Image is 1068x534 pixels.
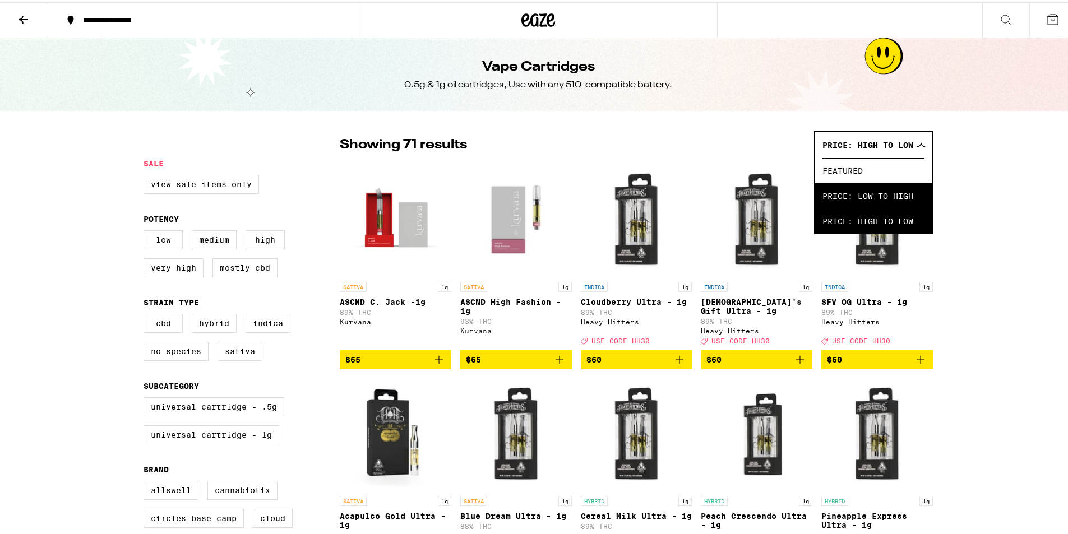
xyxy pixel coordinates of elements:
button: Add to bag [701,348,812,367]
a: Open page for God's Gift Ultra - 1g from Heavy Hitters [701,162,812,348]
p: Pineapple Express Ultra - 1g [821,509,933,527]
p: Peach Crescendo Ultra - 1g [701,509,812,527]
p: 1g [799,494,812,504]
span: Price: High to Low [822,206,924,231]
label: View Sale Items Only [144,173,259,192]
span: $60 [706,353,722,362]
span: USE CODE HH30 [711,335,770,342]
p: SATIVA [460,280,487,290]
span: Price: High to Low [822,138,913,147]
p: SATIVA [340,280,367,290]
label: Sativa [218,340,262,359]
p: Acapulco Gold Ultra - 1g [340,509,451,527]
p: INDICA [581,280,608,290]
a: Open page for Cloudberry Ultra - 1g from Heavy Hitters [581,162,692,348]
img: Kurvana - ASCND C. Jack -1g [353,162,437,274]
p: 89% THC [821,307,933,314]
button: Add to bag [460,348,572,367]
p: 1g [678,280,692,290]
p: 93% THC [460,315,572,323]
a: Open page for SFV OG Ultra - 1g from Heavy Hitters [821,162,933,348]
div: Heavy Hitters [701,325,812,332]
div: Heavy Hitters [821,316,933,323]
p: SFV OG Ultra - 1g [821,295,933,304]
span: Hi. Need any help? [7,8,81,17]
span: Featured [822,156,924,181]
img: Heavy Hitters - Cereal Milk Ultra - 1g [581,376,692,488]
p: 1g [919,494,933,504]
p: HYBRID [581,494,608,504]
p: SATIVA [340,494,367,504]
label: CBD [144,312,183,331]
legend: Strain Type [144,296,199,305]
p: 89% THC [701,315,812,323]
legend: Potency [144,212,179,221]
p: Cereal Milk Ultra - 1g [581,509,692,518]
p: ASCND C. Jack -1g [340,295,451,304]
button: Add to bag [821,348,933,367]
p: 89% THC [340,307,451,314]
button: Add to bag [581,348,692,367]
label: High [246,228,285,247]
p: Cloudberry Ultra - 1g [581,295,692,304]
span: Price: Low to High [822,181,924,206]
label: Hybrid [192,312,237,331]
span: $65 [345,353,360,362]
label: Low [144,228,183,247]
div: Kurvana [340,316,451,323]
div: Heavy Hitters [581,316,692,323]
img: Kurvana - ASCND High Fashion - 1g [460,162,572,274]
p: 1g [558,494,572,504]
span: USE CODE HH30 [591,335,650,342]
img: Heavy Hitters - Cloudberry Ultra - 1g [581,162,692,274]
label: Universal Cartridge - .5g [144,395,284,414]
p: ASCND High Fashion - 1g [460,295,572,313]
p: 1g [799,280,812,290]
legend: Subcategory [144,379,199,388]
p: 89% THC [581,307,692,314]
a: Open page for ASCND C. Jack -1g from Kurvana [340,162,451,348]
p: INDICA [701,280,728,290]
img: Heavy Hitters - Peach Crescendo Ultra - 1g [701,376,812,488]
p: Blue Dream Ultra - 1g [460,509,572,518]
legend: Sale [144,157,164,166]
p: 1g [919,280,933,290]
a: Open page for ASCND High Fashion - 1g from Kurvana [460,162,572,348]
span: $65 [466,353,481,362]
p: 1g [678,494,692,504]
p: 1g [438,280,451,290]
p: HYBRID [701,494,728,504]
button: Add to bag [340,348,451,367]
img: Heavy Hitters - God's Gift Ultra - 1g [701,162,812,274]
p: Showing 71 results [340,133,467,152]
label: Mostly CBD [212,256,278,275]
img: Heavy Hitters - Pineapple Express Ultra - 1g [821,376,933,488]
p: 1g [558,280,572,290]
label: Indica [246,312,290,331]
h1: Vape Cartridges [482,55,595,75]
legend: Brand [144,463,169,472]
label: Universal Cartridge - 1g [144,423,279,442]
label: Cannabiotix [207,479,278,498]
label: No Species [144,340,209,359]
span: $60 [586,353,602,362]
div: Kurvana [460,325,572,332]
img: Heavy Hitters - Acapulco Gold Ultra - 1g [340,376,451,488]
p: INDICA [821,280,848,290]
p: [DEMOGRAPHIC_DATA]'s Gift Ultra - 1g [701,295,812,313]
label: Cloud [253,507,293,526]
span: USE CODE HH30 [832,335,890,342]
label: Allswell [144,479,198,498]
p: SATIVA [460,494,487,504]
p: HYBRID [821,494,848,504]
div: 0.5g & 1g oil cartridges, Use with any 510-compatible battery. [404,77,672,89]
p: 88% THC [460,521,572,528]
p: 1g [438,494,451,504]
label: Circles Base Camp [144,507,244,526]
label: Very High [144,256,204,275]
label: Medium [192,228,237,247]
span: $60 [827,353,842,362]
p: 89% THC [581,521,692,528]
img: Heavy Hitters - Blue Dream Ultra - 1g [460,376,572,488]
